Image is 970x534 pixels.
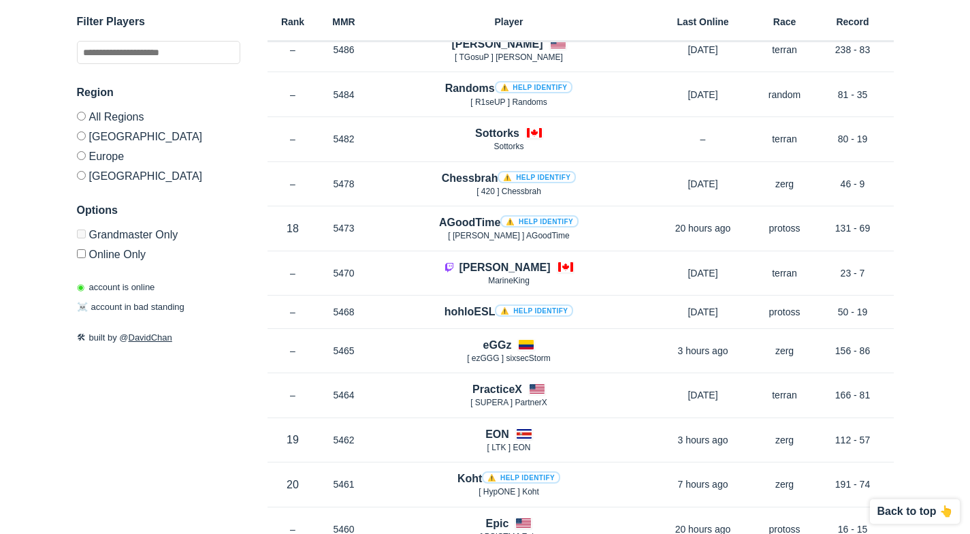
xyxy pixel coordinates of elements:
h4: [PERSON_NAME] [459,260,550,275]
p: 191 - 74 [812,477,894,491]
p: zerg [758,433,812,447]
p: – [268,132,319,146]
h6: MMR [319,17,370,27]
input: Online Only [77,249,86,258]
h4: EON [485,426,509,442]
label: Only show accounts currently laddering [77,244,240,260]
p: 3 hours ago [649,344,758,358]
p: – [268,177,319,191]
input: [GEOGRAPHIC_DATA] [77,131,86,140]
label: Europe [77,146,240,166]
p: [DATE] [649,266,758,280]
h6: Record [812,17,894,27]
p: 5461 [319,477,370,491]
p: 7 hours ago [649,477,758,491]
h4: Chessbrah [442,170,576,186]
input: All Regions [77,112,86,121]
p: 20 hours ago [649,221,758,235]
span: [ 420 ] Chessbrah [476,187,541,196]
p: 5478 [319,177,370,191]
h3: Options [77,202,240,219]
h4: Randoms [445,80,573,96]
span: [ TGosuP ] [PERSON_NAME] [455,52,563,62]
h4: PracticeX [472,381,522,397]
h4: Sottorks [475,125,519,141]
p: – [268,344,319,358]
p: 46 - 9 [812,177,894,191]
h4: Koht [457,471,560,486]
span: [ HypONE ] Koht [479,487,539,497]
p: built by @ [77,331,240,345]
p: terran [758,388,812,402]
p: zerg [758,344,812,358]
label: Only Show accounts currently in Grandmaster [77,230,240,244]
p: – [268,43,319,57]
p: 112 - 57 [812,433,894,447]
span: [ R1seUP ] Randoms [470,97,547,107]
span: 🛠 [77,332,86,343]
a: ⚠️ Help identify [500,215,579,227]
a: Player is streaming on Twitch [444,262,459,273]
a: ⚠️ Help identify [495,81,573,93]
p: 5465 [319,344,370,358]
p: account is online [77,281,155,294]
h4: AGoodTime [439,215,579,230]
p: – [649,132,758,146]
label: [GEOGRAPHIC_DATA] [77,166,240,182]
p: Back to top 👆 [877,506,953,517]
p: 23 - 7 [812,266,894,280]
p: 5484 [319,88,370,101]
label: [GEOGRAPHIC_DATA] [77,126,240,146]
p: – [268,305,319,319]
p: 5470 [319,266,370,280]
p: 5486 [319,43,370,57]
p: terran [758,266,812,280]
p: [DATE] [649,388,758,402]
input: Grandmaster Only [77,230,86,238]
p: 50 - 19 [812,305,894,319]
p: zerg [758,477,812,491]
h4: hohloESL [444,304,573,319]
p: [DATE] [649,177,758,191]
p: protoss [758,305,812,319]
p: 5473 [319,221,370,235]
h6: Rank [268,17,319,27]
p: 131 - 69 [812,221,894,235]
span: ☠️ [77,302,88,313]
h3: Filter Players [77,14,240,30]
h4: eGGz [483,337,512,353]
span: Sottorks [494,142,523,151]
h4: [PERSON_NAME] [451,36,543,52]
span: [ SUPERA ] PartnerX [470,398,547,407]
p: terran [758,132,812,146]
p: 18 [268,221,319,236]
a: ⚠️ Help identify [498,171,576,183]
img: icon-twitch.7daa0e80.svg [444,262,455,272]
p: [DATE] [649,43,758,57]
p: 81 - 35 [812,88,894,101]
input: [GEOGRAPHIC_DATA] [77,171,86,180]
h3: Region [77,84,240,101]
p: 166 - 81 [812,388,894,402]
p: zerg [758,177,812,191]
p: 3 hours ago [649,433,758,447]
span: [ [PERSON_NAME] ] AGoodTime [448,231,569,240]
span: MarineKing [488,276,530,285]
p: 80 - 19 [812,132,894,146]
a: ⚠️ Help identify [482,471,560,484]
p: 156 - 86 [812,344,894,358]
span: [ LTK ] EON [487,443,531,452]
p: protoss [758,221,812,235]
p: 5462 [319,433,370,447]
p: account in bad standing [77,301,184,315]
span: ◉ [77,282,84,292]
h6: Race [758,17,812,27]
h6: Player [370,17,649,27]
p: [DATE] [649,305,758,319]
p: 238 - 83 [812,43,894,57]
p: 5482 [319,132,370,146]
p: [DATE] [649,88,758,101]
p: – [268,266,319,280]
p: – [268,388,319,402]
p: 19 [268,432,319,447]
